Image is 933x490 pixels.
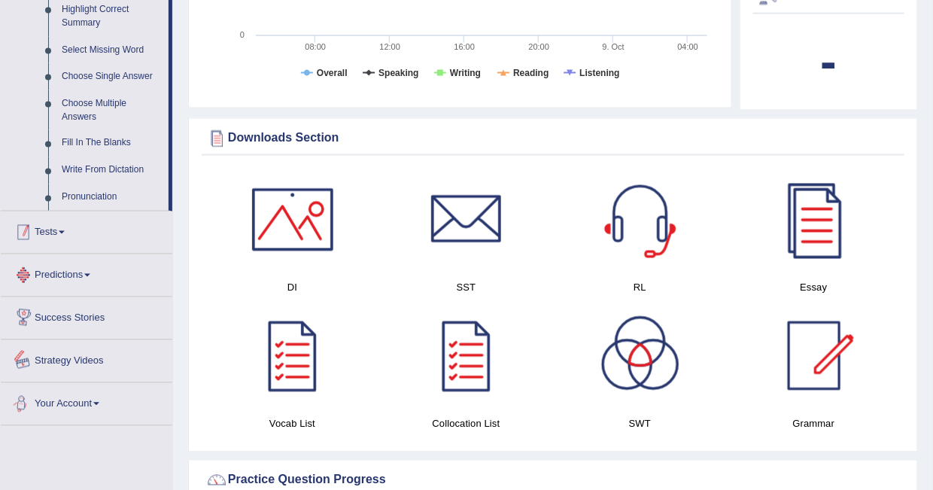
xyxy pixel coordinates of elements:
text: 20:00 [529,42,550,51]
a: Fill In The Blanks [55,130,169,157]
a: Choose Multiple Answers [55,90,169,130]
tspan: Speaking [378,68,418,78]
tspan: Reading [513,68,549,78]
tspan: 9. Oct [603,42,625,51]
h4: SWT [561,416,719,432]
a: Strategy Videos [1,340,172,378]
a: Pronunciation [55,184,169,212]
a: Tests [1,212,172,249]
a: Your Account [1,383,172,421]
h4: RL [561,280,719,296]
h4: Vocab List [213,416,372,432]
a: Success Stories [1,297,172,335]
h4: DI [213,280,372,296]
a: Predictions [1,254,172,292]
div: Downloads Section [205,127,901,150]
tspan: Writing [450,68,481,78]
tspan: Overall [317,68,348,78]
a: Write From Dictation [55,157,169,184]
text: 08:00 [305,42,327,51]
text: 12:00 [380,42,401,51]
text: 04:00 [678,42,699,51]
h4: Grammar [734,416,893,432]
b: - [820,34,837,89]
text: 16:00 [454,42,476,51]
a: Select Missing Word [55,37,169,64]
h4: SST [387,280,546,296]
tspan: Listening [579,68,619,78]
h4: Collocation List [387,416,546,432]
text: 0 [240,30,245,39]
a: Choose Single Answer [55,63,169,90]
h4: Essay [734,280,893,296]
